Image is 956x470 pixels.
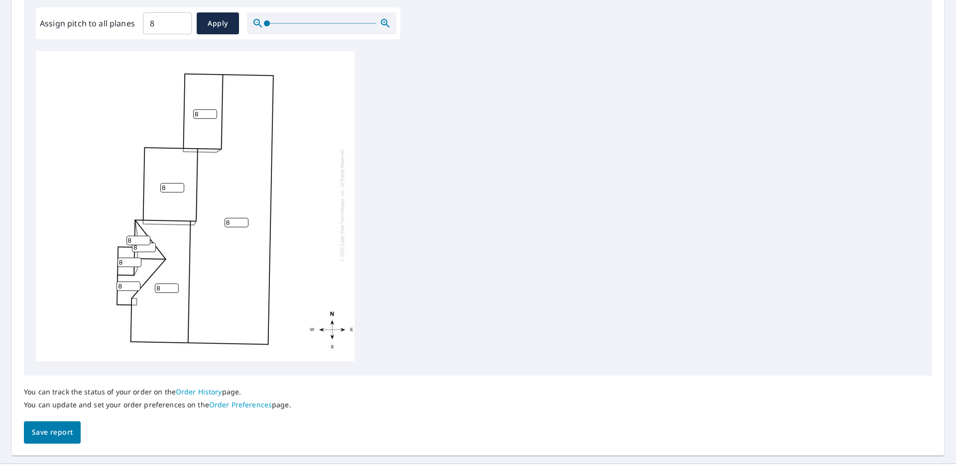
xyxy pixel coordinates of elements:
[205,17,231,30] span: Apply
[24,421,81,444] button: Save report
[40,17,135,29] label: Assign pitch to all planes
[209,400,272,409] a: Order Preferences
[176,387,222,396] a: Order History
[24,400,291,409] p: You can update and set your order preferences on the page.
[197,12,239,34] button: Apply
[143,9,192,37] input: 00.0
[32,426,73,439] span: Save report
[24,387,291,396] p: You can track the status of your order on the page.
